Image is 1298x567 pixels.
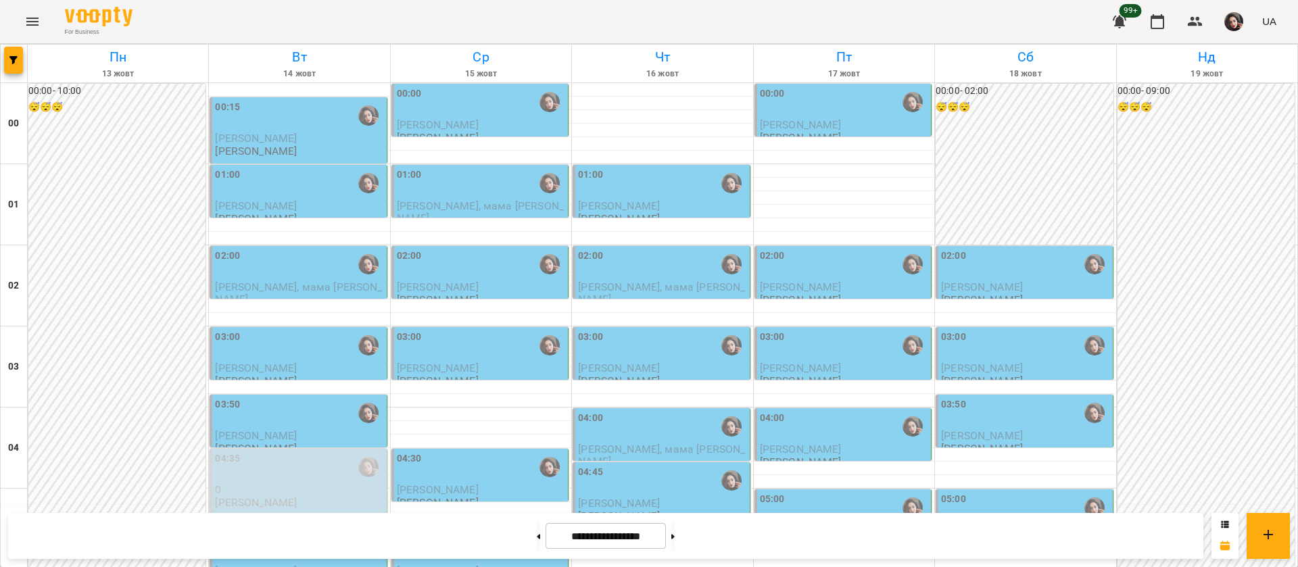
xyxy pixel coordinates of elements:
[578,280,745,305] span: [PERSON_NAME], мама [PERSON_NAME]
[8,197,19,212] h6: 01
[721,416,742,437] div: Гусак Олена Армаїсівна \МА укр .рос\ШЧ укр .рос\\ https://us06web.zoom.us/j/83079612343
[393,47,569,68] h6: Ср
[397,483,479,496] span: [PERSON_NAME]
[358,457,379,477] img: Гусак Олена Армаїсівна \МА укр .рос\ШЧ укр .рос\\ https://us06web.zoom.us/j/83079612343
[941,280,1023,293] span: [PERSON_NAME]
[215,330,240,345] label: 03:00
[756,68,932,80] h6: 17 жовт
[903,416,923,437] img: Гусак Олена Армаїсівна \МА укр .рос\ШЧ укр .рос\\ https://us06web.zoom.us/j/83079612343
[397,199,564,224] span: [PERSON_NAME], мама [PERSON_NAME]
[215,375,297,387] p: [PERSON_NAME]
[721,254,742,274] img: Гусак Олена Армаїсівна \МА укр .рос\ШЧ укр .рос\\ https://us06web.zoom.us/j/83079612343
[1084,403,1105,423] img: Гусак Олена Армаїсівна \МА укр .рос\ШЧ укр .рос\\ https://us06web.zoom.us/j/83079612343
[397,280,479,293] span: [PERSON_NAME]
[578,330,603,345] label: 03:00
[1084,335,1105,355] img: Гусак Олена Армаїсівна \МА укр .рос\ШЧ укр .рос\\ https://us06web.zoom.us/j/83079612343
[578,375,660,387] p: [PERSON_NAME]
[1084,497,1105,518] div: Гусак Олена Армаїсівна \МА укр .рос\ШЧ укр .рос\\ https://us06web.zoom.us/j/83079612343
[358,335,379,355] img: Гусак Олена Армаїсівна \МА укр .рос\ШЧ укр .рос\\ https://us06web.zoom.us/j/83079612343
[760,330,785,345] label: 03:00
[28,84,206,99] h6: 00:00 - 10:00
[1119,47,1295,68] h6: Нд
[397,330,422,345] label: 03:00
[215,280,382,305] span: [PERSON_NAME], мама [PERSON_NAME]
[397,168,422,182] label: 01:00
[65,7,133,26] img: Voopty Logo
[760,362,842,374] span: [PERSON_NAME]
[397,497,479,508] p: [PERSON_NAME]
[215,168,240,182] label: 01:00
[760,280,842,293] span: [PERSON_NAME]
[760,443,842,455] span: [PERSON_NAME]
[215,397,240,412] label: 03:50
[574,47,750,68] h6: Чт
[8,360,19,374] h6: 03
[936,84,1113,99] h6: 00:00 - 02:00
[760,375,842,387] p: [PERSON_NAME]
[903,335,923,355] img: Гусак Олена Армаїсівна \МА укр .рос\ШЧ укр .рос\\ https://us06web.zoom.us/j/83079612343
[397,362,479,374] span: [PERSON_NAME]
[941,429,1023,442] span: [PERSON_NAME]
[215,199,297,212] span: [PERSON_NAME]
[578,411,603,426] label: 04:00
[539,335,560,355] img: Гусак Олена Армаїсівна \МА укр .рос\ШЧ укр .рос\\ https://us06web.zoom.us/j/83079612343
[578,443,745,467] span: [PERSON_NAME], мама [PERSON_NAME]
[397,118,479,131] span: [PERSON_NAME]
[721,335,742,355] img: Гусак Олена Армаїсівна \МА укр .рос\ШЧ укр .рос\\ https://us06web.zoom.us/j/83079612343
[358,105,379,126] img: Гусак Олена Армаїсівна \МА укр .рос\ШЧ укр .рос\\ https://us06web.zoom.us/j/83079612343
[65,28,133,36] span: For Business
[721,470,742,491] img: Гусак Олена Армаїсівна \МА укр .рос\ШЧ укр .рос\\ https://us06web.zoom.us/j/83079612343
[358,173,379,193] img: Гусак Олена Армаїсівна \МА укр .рос\ШЧ укр .рос\\ https://us06web.zoom.us/j/83079612343
[215,100,240,115] label: 00:15
[760,456,842,468] p: [PERSON_NAME]
[397,294,479,305] p: [PERSON_NAME]
[30,68,206,80] h6: 13 жовт
[1120,4,1142,18] span: 99+
[941,249,966,264] label: 02:00
[756,47,932,68] h6: Пт
[539,457,560,477] div: Гусак Олена Армаїсівна \МА укр .рос\ШЧ укр .рос\\ https://us06web.zoom.us/j/83079612343
[1084,254,1105,274] img: Гусак Олена Армаїсівна \МА укр .рос\ШЧ укр .рос\\ https://us06web.zoom.us/j/83079612343
[721,173,742,193] img: Гусак Олена Армаїсівна \МА укр .рос\ШЧ укр .рос\\ https://us06web.zoom.us/j/83079612343
[539,92,560,112] img: Гусак Олена Армаїсівна \МА укр .рос\ШЧ укр .рос\\ https://us06web.zoom.us/j/83079612343
[578,199,660,212] span: [PERSON_NAME]
[941,492,966,507] label: 05:00
[941,443,1023,454] p: [PERSON_NAME]
[760,87,785,101] label: 00:00
[393,68,569,80] h6: 15 жовт
[574,68,750,80] h6: 16 жовт
[397,132,479,143] p: [PERSON_NAME]
[941,294,1023,305] p: [PERSON_NAME]
[760,249,785,264] label: 02:00
[16,5,49,38] button: Menu
[760,492,785,507] label: 05:00
[578,465,603,480] label: 04:45
[397,375,479,387] p: [PERSON_NAME]
[358,403,379,423] img: Гусак Олена Армаїсівна \МА укр .рос\ШЧ укр .рос\\ https://us06web.zoom.us/j/83079612343
[28,100,206,115] h6: 😴😴😴
[941,362,1023,374] span: [PERSON_NAME]
[30,47,206,68] h6: Пн
[397,451,422,466] label: 04:30
[903,254,923,274] img: Гусак Олена Армаїсівна \МА укр .рос\ШЧ укр .рос\\ https://us06web.zoom.us/j/83079612343
[215,484,383,495] p: 0
[578,362,660,374] span: [PERSON_NAME]
[578,497,660,510] span: [PERSON_NAME]
[1117,100,1295,115] h6: 😴😴😴
[760,411,785,426] label: 04:00
[211,47,387,68] h6: Вт
[539,254,560,274] img: Гусак Олена Армаїсівна \МА укр .рос\ШЧ укр .рос\\ https://us06web.zoom.us/j/83079612343
[941,397,966,412] label: 03:50
[937,47,1113,68] h6: Сб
